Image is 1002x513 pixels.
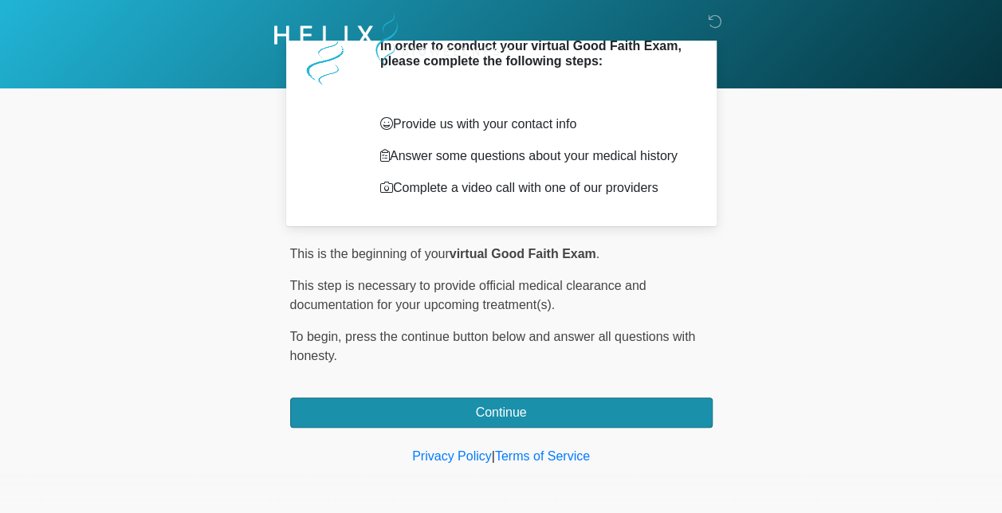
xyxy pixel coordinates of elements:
[290,397,713,428] button: Continue
[290,330,345,343] span: To begin,
[380,178,689,198] p: Complete a video call with one of our providers
[274,12,511,69] img: Helix Biowellness Logo
[380,115,689,134] p: Provide us with your contact info
[492,449,495,463] a: |
[290,279,646,311] span: This step is necessary to provide official medical clearance and documentation for your upcoming ...
[596,247,599,260] span: .
[290,247,450,260] span: This is the beginning of your
[290,330,696,362] span: press the continue button below and answer all questions with honesty.
[450,247,596,260] strong: virtual Good Faith Exam
[380,147,689,166] p: Answer some questions about your medical history
[412,449,492,463] a: Privacy Policy
[495,449,590,463] a: Terms of Service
